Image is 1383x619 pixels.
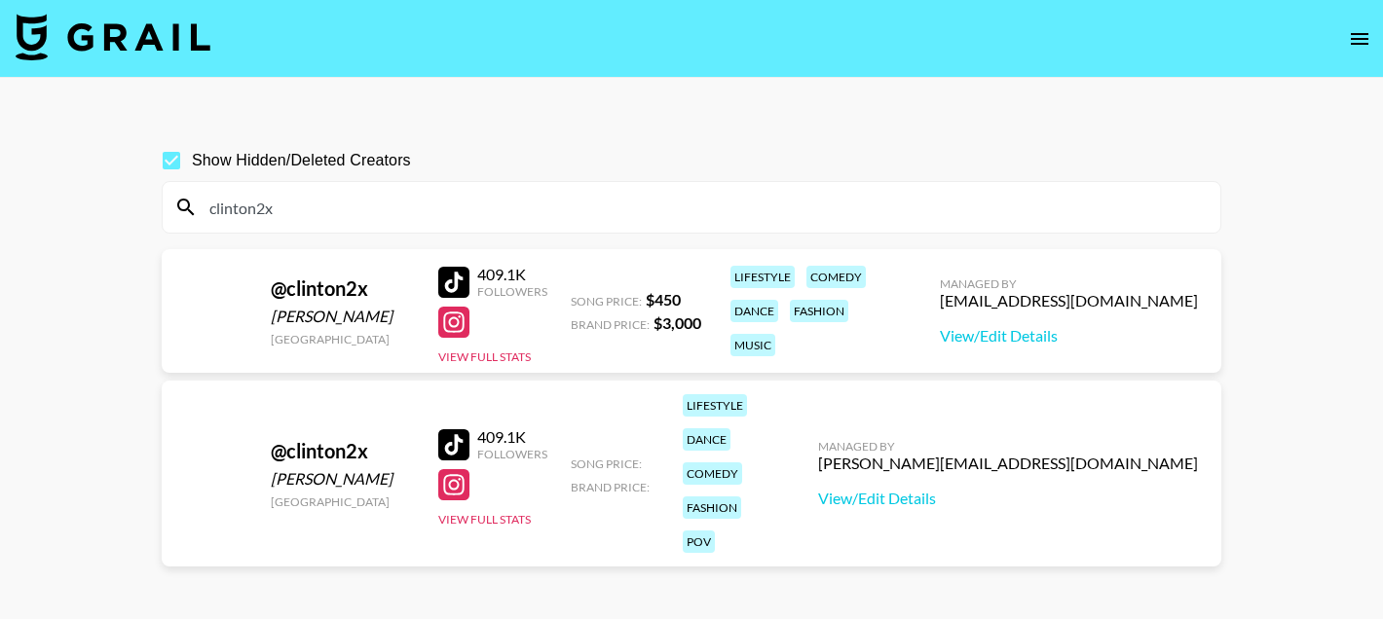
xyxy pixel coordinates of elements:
[271,332,415,346] div: [GEOGRAPHIC_DATA]
[477,427,547,447] div: 409.1K
[477,284,547,299] div: Followers
[571,480,650,494] span: Brand Price:
[271,307,415,326] div: [PERSON_NAME]
[571,294,642,309] span: Song Price:
[730,266,795,288] div: lifestyle
[730,334,775,356] div: music
[271,469,415,489] div: [PERSON_NAME]
[730,300,778,322] div: dance
[192,149,411,172] span: Show Hidden/Deleted Creators
[683,428,730,451] div: dance
[477,265,547,284] div: 409.1K
[654,313,701,332] strong: $ 3,000
[271,439,415,463] div: @ clinton2x
[818,439,1198,454] div: Managed By
[477,447,547,461] div: Followers
[790,300,848,322] div: fashion
[940,291,1198,310] div: [EMAIL_ADDRESS][DOMAIN_NAME]
[818,454,1198,473] div: [PERSON_NAME][EMAIL_ADDRESS][DOMAIN_NAME]
[818,489,1198,508] a: View/Edit Details
[806,266,866,288] div: comedy
[16,14,210,60] img: Grail Talent
[438,512,531,527] button: View Full Stats
[646,290,681,309] strong: $ 450
[271,276,415,301] div: @ clinton2x
[683,394,747,417] div: lifestyle
[438,349,531,364] button: View Full Stats
[198,192,1209,223] input: Search by User Name
[1340,19,1379,58] button: open drawer
[940,326,1198,346] a: View/Edit Details
[940,276,1198,291] div: Managed By
[683,530,715,553] div: pov
[571,456,642,471] span: Song Price:
[271,494,415,509] div: [GEOGRAPHIC_DATA]
[571,317,650,332] span: Brand Price:
[683,496,741,519] div: fashion
[683,462,742,485] div: comedy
